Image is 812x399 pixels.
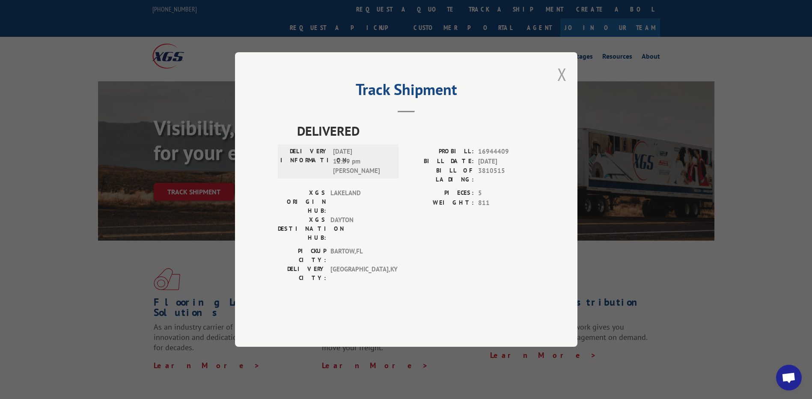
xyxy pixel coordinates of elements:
span: 3810515 [478,166,535,184]
label: WEIGHT: [406,198,474,208]
button: Close modal [557,63,567,86]
span: [GEOGRAPHIC_DATA] , KY [330,265,388,283]
h2: Track Shipment [278,83,535,100]
label: BILL OF LADING: [406,166,474,184]
span: BARTOW , FL [330,247,388,265]
label: PIECES: [406,188,474,198]
label: DELIVERY INFORMATION: [280,147,329,176]
label: XGS DESTINATION HUB: [278,215,326,242]
span: [DATE] 12:59 pm [PERSON_NAME] [333,147,391,176]
span: DAYTON [330,215,388,242]
label: PROBILL: [406,147,474,157]
span: 5 [478,188,535,198]
label: BILL DATE: [406,157,474,167]
span: 811 [478,198,535,208]
a: Open chat [776,365,802,390]
label: XGS ORIGIN HUB: [278,188,326,215]
span: [DATE] [478,157,535,167]
label: DELIVERY CITY: [278,265,326,283]
span: DELIVERED [297,121,535,140]
span: LAKELAND [330,188,388,215]
span: 16944409 [478,147,535,157]
label: PICKUP CITY: [278,247,326,265]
